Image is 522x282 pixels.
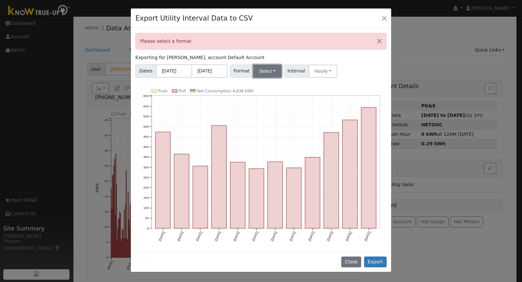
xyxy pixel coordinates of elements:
rect: onclick="" [324,133,339,228]
h4: Export Utility Interval Data to CSV [135,13,253,23]
rect: onclick="" [361,108,376,228]
text: [DATE] [177,231,184,242]
button: Export [364,257,387,268]
rect: onclick="" [155,132,170,228]
text: Push [158,89,168,93]
text: [DATE] [289,231,297,242]
span: Interval [284,65,309,78]
rect: onclick="" [249,169,264,228]
rect: onclick="" [212,126,227,228]
rect: onclick="" [230,162,245,228]
rect: onclick="" [305,157,320,228]
text: [DATE] [214,231,222,242]
text: [DATE] [233,231,240,242]
button: Close [341,257,361,268]
span: Format [230,65,253,78]
label: Exporting for [PERSON_NAME], account Default Account [135,54,264,61]
text: 100 [143,206,149,210]
text: 600 [143,104,149,108]
button: Select [253,65,282,78]
text: 250 [143,176,149,179]
text: [DATE] [158,231,165,242]
text: [DATE] [364,231,371,242]
text: [DATE] [195,231,203,242]
text: 450 [143,135,149,138]
text: 650 [143,94,149,98]
div: Please select a format [135,33,387,50]
text: 350 [143,155,149,159]
rect: onclick="" [193,166,208,228]
text: Pull [179,89,186,93]
text: [DATE] [252,231,259,242]
text: 300 [143,165,149,169]
rect: onclick="" [174,154,189,228]
text: [DATE] [326,231,334,242]
text: 50 [145,216,149,220]
text: 400 [143,145,149,149]
button: Close [373,33,386,49]
text: 200 [143,186,149,189]
button: Close [380,13,389,23]
button: Hourly [309,65,337,78]
text: 0 [147,227,149,230]
span: Dates [135,64,156,78]
text: 550 [143,115,149,118]
text: [DATE] [308,231,315,242]
rect: onclick="" [343,120,358,228]
text: [DATE] [270,231,278,242]
text: Net Consumption 4,836 kWh [197,89,254,93]
text: 150 [143,196,149,199]
rect: onclick="" [268,162,283,228]
text: [DATE] [345,231,353,242]
text: 500 [143,125,149,128]
rect: onclick="" [286,168,301,228]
